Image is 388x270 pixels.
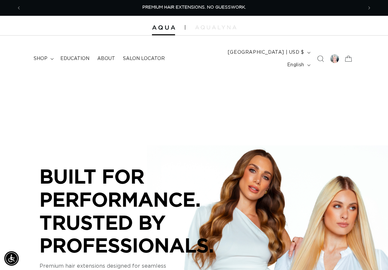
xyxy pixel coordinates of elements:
[123,56,165,62] span: Salon Locator
[60,56,89,62] span: Education
[362,2,376,14] button: Next announcement
[224,46,313,59] button: [GEOGRAPHIC_DATA] | USD $
[56,52,93,66] a: Education
[93,52,119,66] a: About
[34,56,47,62] span: shop
[287,62,304,69] span: English
[283,59,313,71] button: English
[97,56,115,62] span: About
[12,2,26,14] button: Previous announcement
[228,49,304,56] span: [GEOGRAPHIC_DATA] | USD $
[30,52,56,66] summary: shop
[152,25,175,30] img: Aqua Hair Extensions
[313,51,328,66] summary: Search
[4,251,19,266] div: Accessibility Menu
[195,25,236,29] img: aqualyna.com
[142,5,246,10] span: PREMIUM HAIR EXTENSIONS. NO GUESSWORK.
[119,52,169,66] a: Salon Locator
[40,165,237,256] p: BUILT FOR PERFORMANCE. TRUSTED BY PROFESSIONALS.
